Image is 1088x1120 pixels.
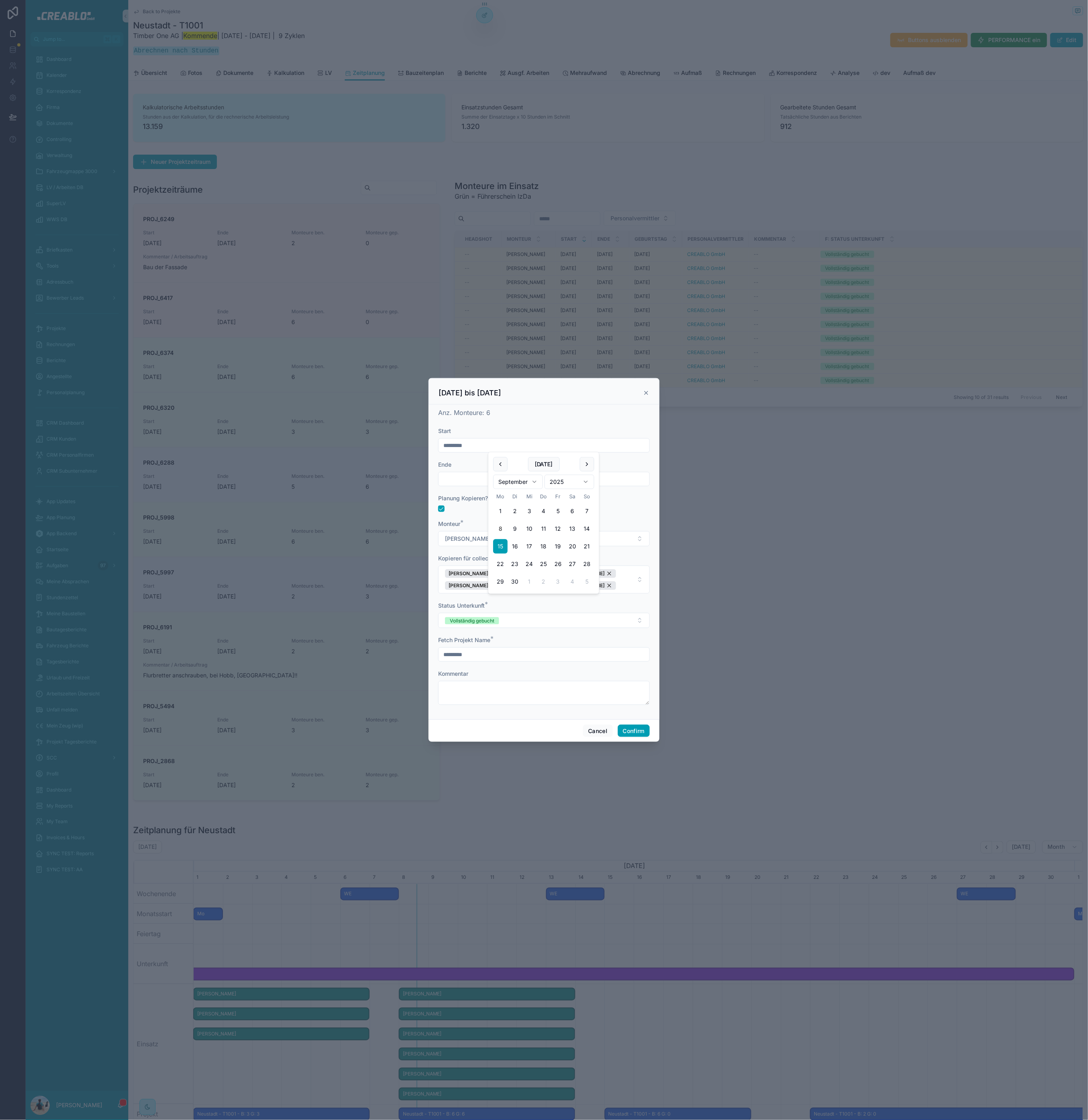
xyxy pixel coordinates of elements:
[536,522,551,536] button: Donnerstag, 11. September 2025
[508,522,522,536] button: Dienstag, 9. September 2025
[438,520,460,527] span: Monteur
[580,492,594,501] th: Sonntag
[438,566,650,594] button: Select Button
[580,557,594,571] button: Sonntag, 28. September 2025
[445,569,500,578] button: Unselect 31
[449,570,488,577] span: [PERSON_NAME]
[565,522,580,536] button: Samstag, 13. September 2025
[565,539,580,554] button: Samstag, 20. September 2025
[438,602,485,609] span: Status Unterkunft
[580,522,594,536] button: Sonntag, 14. September 2025
[493,522,508,536] button: Today, Montag, 8. September 2025
[580,504,594,518] button: Sonntag, 7. September 2025
[508,492,522,501] th: Dienstag
[580,539,594,554] button: Sonntag, 21. September 2025
[445,535,491,543] span: [PERSON_NAME]
[522,522,536,536] button: Mittwoch, 10. September 2025
[438,427,451,434] span: Start
[536,504,551,518] button: Donnerstag, 4. September 2025
[618,725,650,737] button: Confirm
[508,557,522,571] button: Dienstag, 23. September 2025
[438,495,488,502] span: Planung Kopieren?
[565,492,580,501] th: Samstag
[528,457,560,471] button: [DATE]
[522,492,536,501] th: Mittwoch
[583,725,613,737] button: Cancel
[551,539,565,554] button: Freitag, 19. September 2025
[536,492,551,501] th: Donnerstag
[438,531,650,546] button: Select Button
[580,574,594,589] button: Sonntag, 5. Oktober 2025
[438,613,650,628] button: Select Button
[551,504,565,518] button: Freitag, 5. September 2025
[508,504,522,518] button: Dienstag, 2. September 2025
[508,574,522,589] button: Dienstag, 30. September 2025
[551,557,565,571] button: Freitag, 26. September 2025
[536,539,551,554] button: Donnerstag, 18. September 2025
[493,539,508,554] button: Montag, 15. September 2025, selected
[449,582,488,589] span: [PERSON_NAME]
[450,617,494,624] div: Vollständig gebucht
[565,504,580,518] button: Samstag, 6. September 2025
[551,492,565,501] th: Freitag
[438,670,468,677] span: Kommentar
[493,504,508,518] button: Montag, 1. September 2025
[493,574,508,589] button: Montag, 29. September 2025
[522,539,536,554] button: Mittwoch, 17. September 2025
[522,557,536,571] button: Mittwoch, 24. September 2025
[438,461,451,468] span: Ende
[493,492,508,501] th: Montag
[522,574,536,589] button: Mittwoch, 1. Oktober 2025
[508,539,522,554] button: Dienstag, 16. September 2025
[551,574,565,589] button: Freitag, 3. Oktober 2025
[439,388,501,398] h3: [DATE] bis [DATE]
[522,504,536,518] button: Mittwoch, 3. September 2025
[438,409,490,417] span: Anz. Monteure: 6
[565,574,580,589] button: Samstag, 4. Oktober 2025
[493,557,508,571] button: Montag, 22. September 2025
[536,574,551,589] button: Donnerstag, 2. Oktober 2025
[445,581,500,590] button: Unselect 3418
[565,557,580,571] button: Samstag, 27. September 2025
[438,637,490,643] span: Fetch Projekt Name
[551,522,565,536] button: Freitag, 12. September 2025
[493,492,594,589] table: September 2025
[438,555,498,562] span: Kopieren für collection
[536,557,551,571] button: Donnerstag, 25. September 2025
